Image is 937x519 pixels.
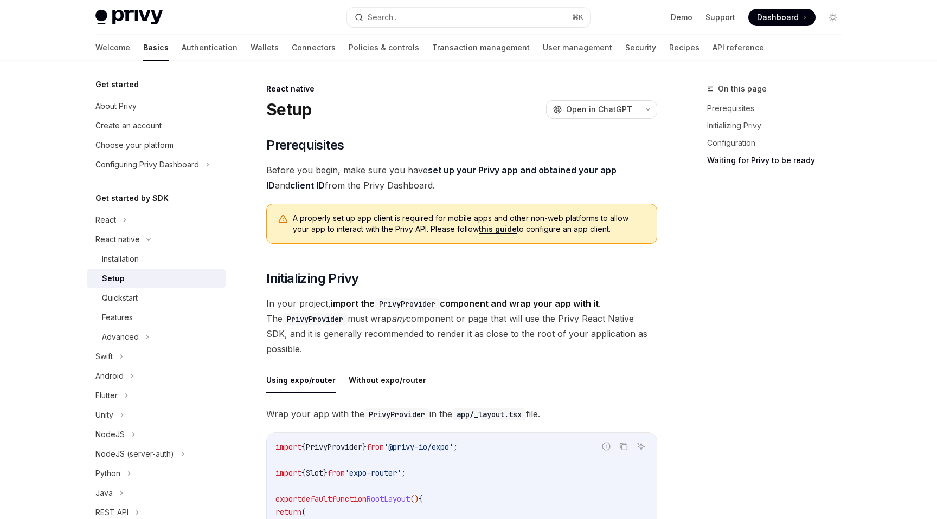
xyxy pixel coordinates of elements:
div: NodeJS (server-auth) [95,447,174,460]
div: Installation [102,252,139,265]
a: Policies & controls [349,35,419,61]
button: Copy the contents from the code block [617,439,631,453]
a: User management [543,35,612,61]
div: Flutter [95,389,118,402]
span: from [367,442,384,452]
strong: import the component and wrap your app with it [331,298,599,309]
span: Before you begin, make sure you have and from the Privy Dashboard. [266,163,657,193]
span: { [301,442,306,452]
a: Setup [87,269,226,288]
div: React native [95,233,140,246]
button: Open in ChatGPT [546,100,639,119]
code: PrivyProvider [364,408,429,420]
div: React [95,213,116,226]
span: PrivyProvider [306,442,362,452]
button: Ask AI [634,439,648,453]
a: Waiting for Privy to be ready [707,152,850,169]
a: Prerequisites [707,100,850,117]
svg: Warning [278,214,288,225]
div: React native [266,83,657,94]
span: Open in ChatGPT [566,104,632,115]
div: REST API [95,506,129,519]
div: Swift [95,350,113,363]
a: Wallets [251,35,279,61]
span: ; [401,468,406,478]
div: Python [95,467,120,480]
div: Features [102,311,133,324]
span: On this page [718,82,767,95]
code: PrivyProvider [283,313,348,325]
div: Advanced [102,330,139,343]
a: Quickstart [87,288,226,308]
h1: Setup [266,100,311,119]
a: Dashboard [748,9,816,26]
a: Welcome [95,35,130,61]
span: Wrap your app with the in the file. [266,406,657,421]
a: About Privy [87,96,226,116]
div: Android [95,369,124,382]
span: A properly set up app client is required for mobile apps and other non-web platforms to allow you... [293,213,646,235]
div: Unity [95,408,113,421]
span: In your project, . The must wrap component or page that will use the Privy React Native SDK, and ... [266,296,657,356]
button: Using expo/router [266,367,336,393]
a: Authentication [182,35,238,61]
span: Initializing Privy [266,270,358,287]
span: ⌘ K [572,13,583,22]
button: Without expo/router [349,367,426,393]
span: '@privy-io/expo' [384,442,453,452]
a: Connectors [292,35,336,61]
div: Configuring Privy Dashboard [95,158,199,171]
span: Prerequisites [266,137,344,154]
span: import [275,442,301,452]
span: Dashboard [757,12,799,23]
code: PrivyProvider [375,298,440,310]
a: this guide [479,224,517,234]
a: Transaction management [432,35,530,61]
a: Features [87,308,226,327]
h5: Get started by SDK [95,192,169,205]
a: Choose your platform [87,135,226,155]
a: Create an account [87,116,226,135]
a: Installation [87,249,226,269]
a: API reference [713,35,764,61]
code: app/_layout.tsx [452,408,526,420]
div: About Privy [95,100,137,113]
button: Report incorrect code [599,439,613,453]
span: 'expo-router' [345,468,401,478]
a: Initializing Privy [707,117,850,134]
a: set up your Privy app and obtained your app ID [266,165,617,191]
img: light logo [95,10,163,25]
div: Setup [102,272,125,285]
a: Demo [671,12,692,23]
span: } [362,442,367,452]
span: from [328,468,345,478]
a: Recipes [669,35,699,61]
span: } [323,468,328,478]
div: Search... [368,11,398,24]
a: client ID [290,180,325,191]
a: Basics [143,35,169,61]
a: Support [705,12,735,23]
button: Toggle dark mode [824,9,842,26]
span: import [275,468,301,478]
span: { [301,468,306,478]
div: Choose your platform [95,139,174,152]
em: any [392,313,406,324]
button: Search...⌘K [347,8,590,27]
span: ; [453,442,458,452]
div: Quickstart [102,291,138,304]
a: Security [625,35,656,61]
div: NodeJS [95,428,125,441]
div: Create an account [95,119,162,132]
h5: Get started [95,78,139,91]
div: Java [95,486,113,499]
span: Slot [306,468,323,478]
a: Configuration [707,134,850,152]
